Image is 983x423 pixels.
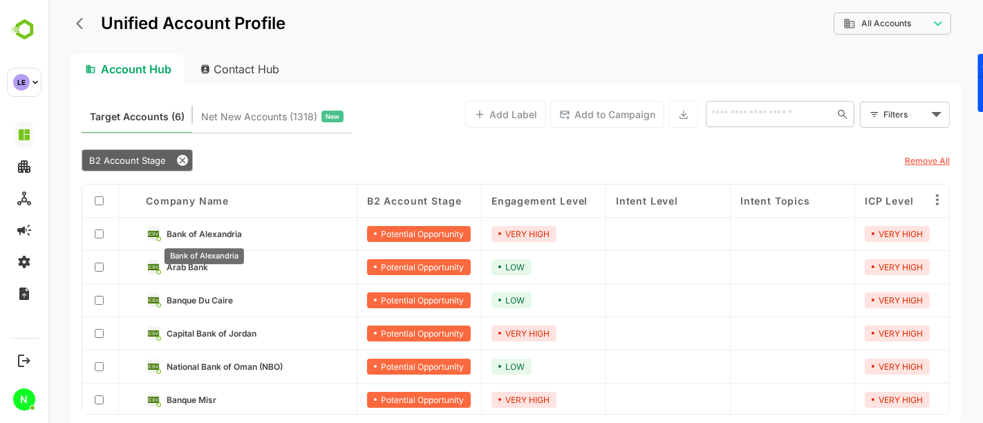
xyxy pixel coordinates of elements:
[816,226,881,242] div: VERY HIGH
[319,392,422,408] div: Potential Opportunity
[835,107,879,122] div: Filters
[13,74,30,91] div: LE
[153,108,295,126] div: Newly surfaced ICP-fit accounts from Intent, Website, LinkedIn, and other engagement signals.
[856,156,901,166] u: Remove All
[816,292,881,308] div: VERY HIGH
[33,149,144,171] div: B2 Account Stage
[118,395,168,405] span: Banque Misr
[153,108,269,126] span: Net New Accounts ( 1318 )
[568,195,630,207] span: Intent Level
[118,229,194,239] span: Bank of Alexandria
[53,15,237,32] p: Unified Account Profile
[692,195,762,207] span: Intent Topics
[443,226,508,242] div: VERY HIGH
[621,101,650,128] button: Export the selected data as CSV
[118,361,234,372] span: National Bank of Oman (NBO)
[22,54,135,84] div: Account Hub
[816,195,865,207] span: ICP Level
[319,226,422,242] div: Potential Opportunity
[795,17,881,30] div: All Accounts
[816,392,881,408] div: VERY HIGH
[443,392,508,408] div: VERY HIGH
[13,388,35,411] div: N
[319,259,422,275] div: Potential Opportunity
[813,19,863,28] span: All Accounts
[834,100,901,129] div: Filters
[417,101,498,128] button: Add Label
[141,54,243,84] div: Contact Hub
[443,292,483,308] div: LOW
[41,155,118,166] span: B2 Account Stage
[116,248,196,264] div: Bank of Alexandria
[7,17,42,43] img: BambooboxLogoMark.f1c84d78b4c51b1a7b5f700c9845e183.svg
[785,10,903,37] div: All Accounts
[319,195,413,207] span: B2 Account Stage
[319,359,422,375] div: Potential Opportunity
[118,328,208,339] span: Capital Bank of Jordan
[319,292,422,308] div: Potential Opportunity
[97,195,180,207] span: Company name
[118,262,160,272] span: Arab Bank
[443,326,508,341] div: VERY HIGH
[443,195,539,207] span: Engagement Level
[24,13,45,34] button: back
[319,326,422,341] div: Potential Opportunity
[277,108,291,126] span: New
[41,108,136,126] span: Known accounts you’ve identified to target - imported from CRM, Offline upload, or promoted from ...
[118,295,185,305] span: Banque Du Caire
[816,359,881,375] div: VERY HIGH
[816,259,881,275] div: VERY HIGH
[443,259,483,275] div: LOW
[443,359,483,375] div: LOW
[502,101,616,128] button: Add to Campaign
[15,351,33,370] button: Logout
[816,326,881,341] div: VERY HIGH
